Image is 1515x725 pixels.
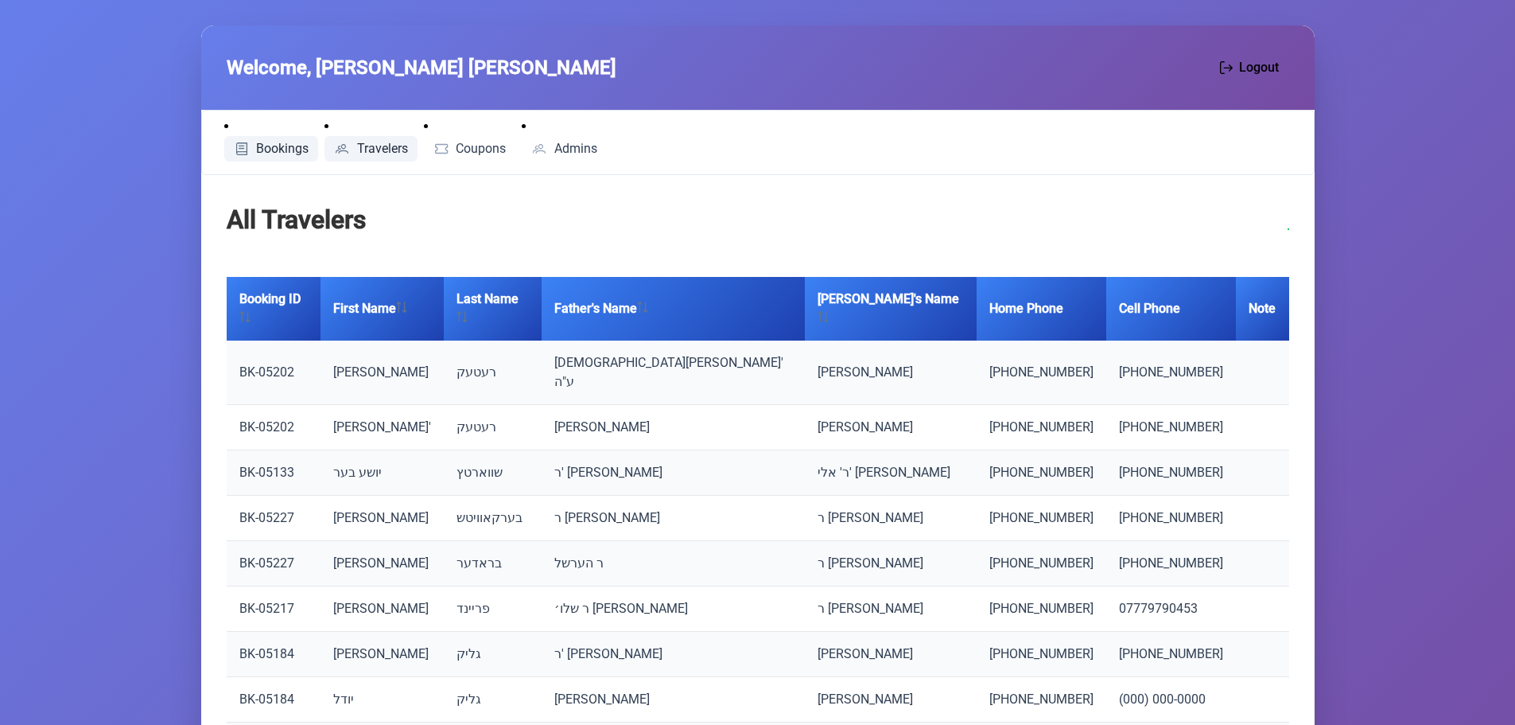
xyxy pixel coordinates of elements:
td: [PHONE_NUMBER] [1106,450,1236,496]
td: [PERSON_NAME] [805,677,977,723]
td: [PERSON_NAME] [805,405,977,450]
td: [PHONE_NUMBER] [977,632,1106,677]
li: Coupons [424,117,516,162]
a: Bookings [224,136,319,162]
th: Booking ID [227,277,321,341]
td: [PERSON_NAME] [542,405,805,450]
td: ר [PERSON_NAME] [805,496,977,541]
span: Travelers [357,142,408,155]
td: [PHONE_NUMBER] [977,587,1106,632]
td: [PERSON_NAME] [805,632,977,677]
a: BK-05202 [239,364,294,380]
td: 07779790453 [1106,587,1236,632]
td: רעטעק [444,405,542,450]
td: [PERSON_NAME] [320,541,444,587]
li: Travelers [324,117,418,162]
td: [PERSON_NAME] [805,341,977,405]
td: [PHONE_NUMBER] [1106,496,1236,541]
li: Bookings [224,117,319,162]
a: BK-05202 [239,419,294,435]
td: ר' [PERSON_NAME] [542,450,805,496]
button: Logout [1210,51,1289,84]
th: Note [1236,277,1288,341]
a: BK-05184 [239,646,294,661]
td: [PERSON_NAME] [320,632,444,677]
td: גליק [444,632,542,677]
td: רעטעק [444,341,542,405]
td: [PHONE_NUMBER] [977,541,1106,587]
td: פריינד [444,587,542,632]
td: [PHONE_NUMBER] [1106,632,1236,677]
a: Coupons [424,136,516,162]
th: Home Phone [977,277,1106,341]
td: ר [PERSON_NAME] [805,541,977,587]
td: [PHONE_NUMBER] [977,341,1106,405]
a: Admins [522,136,607,162]
span: Coupons [456,142,506,155]
td: גליק [444,677,542,723]
td: [PHONE_NUMBER] [1106,541,1236,587]
td: [PHONE_NUMBER] [1106,405,1236,450]
td: [PHONE_NUMBER] [1106,341,1236,405]
td: [PERSON_NAME] [320,341,444,405]
td: [PERSON_NAME] [320,587,444,632]
td: [PERSON_NAME] [542,677,805,723]
td: יודל [320,677,444,723]
a: BK-05227 [239,510,294,525]
td: ר' אלי' [PERSON_NAME] [805,450,977,496]
a: BK-05217 [239,601,294,616]
a: Travelers [324,136,418,162]
span: Logout [1239,58,1279,77]
td: ר הערשל [542,541,805,587]
th: Father's Name [542,277,805,341]
td: ר' [PERSON_NAME] [542,632,805,677]
td: בערקאוויטש [444,496,542,541]
td: [PHONE_NUMBER] [977,405,1106,450]
td: [PHONE_NUMBER] [977,677,1106,723]
th: Cell Phone [1106,277,1236,341]
span: Welcome, [PERSON_NAME] [PERSON_NAME] [227,53,616,82]
td: [PERSON_NAME] [320,496,444,541]
td: ר [PERSON_NAME] [542,496,805,541]
li: Admins [522,117,607,162]
td: [DEMOGRAPHIC_DATA][PERSON_NAME]' ע"ה [542,341,805,405]
th: First Name [320,277,444,341]
span: Admins [554,142,597,155]
td: ר שלו׳ [PERSON_NAME] [542,587,805,632]
td: [PHONE_NUMBER] [977,496,1106,541]
td: בראדער [444,541,542,587]
td: (000) 000-0000 [1106,677,1236,723]
td: [PHONE_NUMBER] [977,450,1106,496]
a: BK-05184 [239,692,294,707]
td: [PERSON_NAME]' [320,405,444,450]
td: ר [PERSON_NAME] [805,587,977,632]
th: Last Name [444,277,542,341]
h2: All Travelers [227,201,366,239]
span: Bookings [256,142,309,155]
td: שווארטץ [444,450,542,496]
th: [PERSON_NAME]'s Name [805,277,977,341]
a: BK-05227 [239,555,294,571]
td: יושע בער [320,450,444,496]
a: BK-05133 [239,465,294,480]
